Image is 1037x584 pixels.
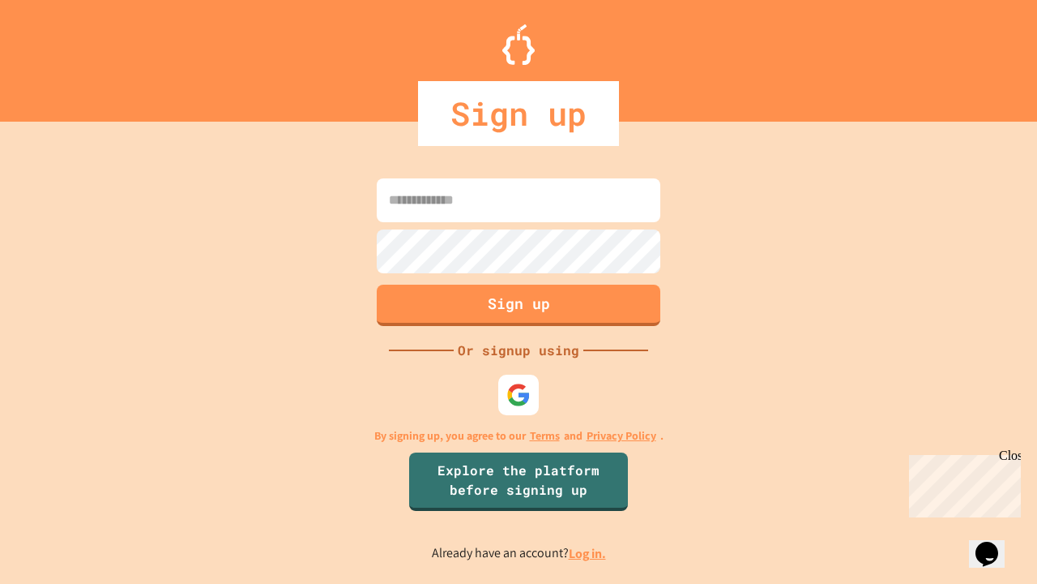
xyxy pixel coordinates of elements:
[903,449,1021,517] iframe: chat widget
[418,81,619,146] div: Sign up
[587,427,656,444] a: Privacy Policy
[569,545,606,562] a: Log in.
[506,383,531,407] img: google-icon.svg
[432,543,606,564] p: Already have an account?
[454,341,583,360] div: Or signup using
[377,285,660,326] button: Sign up
[969,519,1021,568] iframe: chat widget
[6,6,112,103] div: Chat with us now!Close
[409,453,628,511] a: Explore the platform before signing up
[502,24,535,65] img: Logo.svg
[530,427,560,444] a: Terms
[374,427,664,444] p: By signing up, you agree to our and .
